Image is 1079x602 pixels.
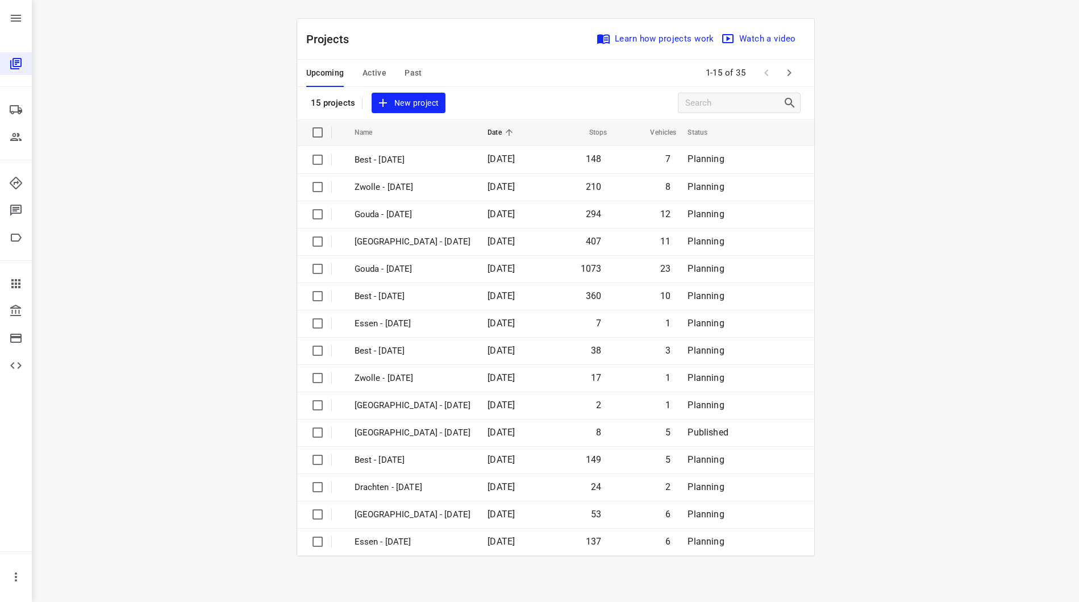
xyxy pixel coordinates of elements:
span: [DATE] [488,263,515,274]
p: 15 projects [311,98,356,108]
span: 360 [586,290,602,301]
p: Essen - [DATE] [355,317,471,330]
span: 1 [665,318,670,329]
span: 53 [591,509,601,520]
span: Planning [688,454,724,465]
p: Gouda - Thursday [355,263,471,276]
span: 294 [586,209,602,219]
span: Planning [688,400,724,410]
p: Best - [DATE] [355,290,471,303]
span: 210 [586,181,602,192]
span: 7 [596,318,601,329]
p: Best - Friday [355,153,471,167]
span: 8 [596,427,601,438]
span: 1-15 of 35 [701,61,751,85]
span: Planning [688,209,724,219]
span: 38 [591,345,601,356]
span: [DATE] [488,209,515,219]
span: [DATE] [488,153,515,164]
span: [DATE] [488,290,515,301]
p: Projects [306,31,359,48]
span: 5 [665,454,670,465]
p: Antwerpen - Wednesday [355,508,471,521]
span: Planning [688,481,724,492]
span: 1073 [581,263,602,274]
span: Planning [688,181,724,192]
span: 11 [660,236,670,247]
span: 8 [665,181,670,192]
span: Planning [688,345,724,356]
button: New project [372,93,445,114]
span: [DATE] [488,454,515,465]
span: Upcoming [306,66,344,80]
span: Planning [688,509,724,520]
span: 6 [665,536,670,547]
span: 5 [665,427,670,438]
span: 17 [591,372,601,383]
p: Essen - Wednesday [355,535,471,549]
p: Zwolle - Thursday [355,235,471,248]
span: Date [488,126,516,139]
span: 7 [665,153,670,164]
span: 149 [586,454,602,465]
p: Zwolle - [DATE] [355,372,471,385]
span: Planning [688,153,724,164]
span: [DATE] [488,509,515,520]
span: Vehicles [635,126,676,139]
span: Published [688,427,728,438]
span: [DATE] [488,318,515,329]
span: Active [363,66,386,80]
span: 2 [596,400,601,410]
div: Search [783,96,800,110]
span: [DATE] [488,481,515,492]
span: [DATE] [488,372,515,383]
span: New project [378,96,439,110]
span: [DATE] [488,345,515,356]
p: [GEOGRAPHIC_DATA] - [DATE] [355,399,471,412]
span: 3 [665,345,670,356]
span: Planning [688,236,724,247]
span: 407 [586,236,602,247]
span: 2 [665,481,670,492]
span: Planning [688,372,724,383]
span: Planning [688,536,724,547]
span: 23 [660,263,670,274]
span: Planning [688,263,724,274]
span: 148 [586,153,602,164]
span: [DATE] [488,181,515,192]
span: [DATE] [488,236,515,247]
span: [DATE] [488,536,515,547]
span: 137 [586,536,602,547]
span: 6 [665,509,670,520]
span: Past [405,66,422,80]
span: 12 [660,209,670,219]
span: [DATE] [488,427,515,438]
span: Status [688,126,722,139]
p: Zwolle - Friday [355,181,471,194]
span: [DATE] [488,400,515,410]
span: Previous Page [755,61,778,84]
input: Search projects [685,94,783,112]
p: Drachten - Thursday [355,481,471,494]
span: 1 [665,372,670,383]
span: Name [355,126,388,139]
span: 10 [660,290,670,301]
span: Stops [574,126,607,139]
span: 1 [665,400,670,410]
p: Best - [DATE] [355,344,471,358]
span: Planning [688,290,724,301]
p: Gemeente Rotterdam - Thursday [355,426,471,439]
span: 24 [591,481,601,492]
p: Best - [DATE] [355,454,471,467]
p: Gouda - Friday [355,208,471,221]
span: Planning [688,318,724,329]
